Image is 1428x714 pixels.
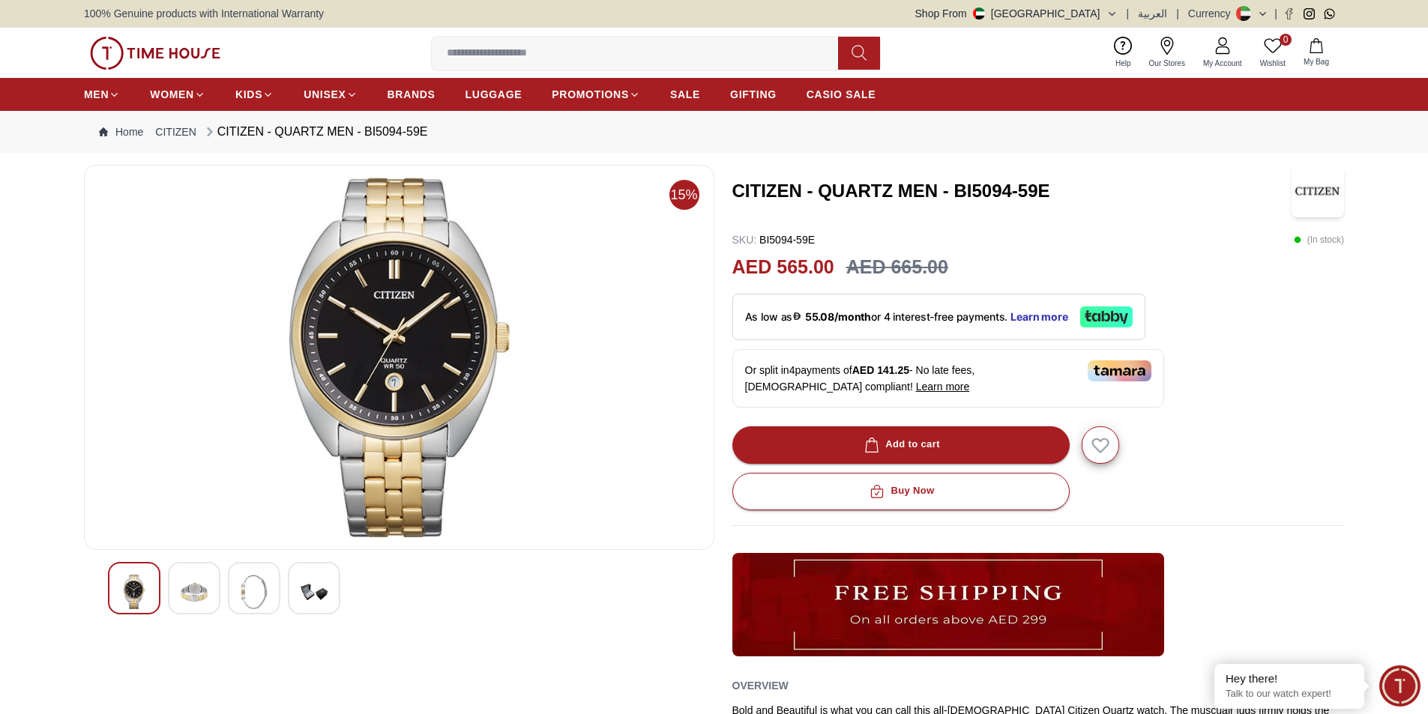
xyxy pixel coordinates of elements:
span: Wishlist [1254,58,1292,69]
a: Our Stores [1140,34,1194,72]
nav: Breadcrumb [84,111,1344,153]
a: CASIO SALE [807,81,876,108]
div: Buy Now [867,482,934,500]
span: SALE [670,87,700,102]
img: ... [90,37,220,70]
a: KIDS [235,81,274,108]
a: LUGGAGE [466,81,522,108]
img: Tamara [1088,360,1151,381]
button: Add to cart [732,426,1070,464]
p: Talk to our watch expert! [1226,688,1353,701]
a: PROMOTIONS [552,81,640,108]
a: Help [1106,34,1140,72]
div: Or split in 4 payments of - No late fees, [DEMOGRAPHIC_DATA] compliant! [732,349,1164,408]
a: MEN [84,81,120,108]
a: Facebook [1283,8,1295,19]
a: BRANDS [388,81,436,108]
span: WOMEN [150,87,194,102]
img: United Arab Emirates [973,7,985,19]
img: CITIZEN - QUARTZ MEN - BI5094-59E [1292,165,1344,217]
button: العربية [1138,6,1167,21]
span: AED 141.25 [852,364,909,376]
span: KIDS [235,87,262,102]
h2: Overview [732,674,789,697]
p: ( In stock ) [1294,232,1344,247]
a: SALE [670,81,700,108]
button: Buy Now [732,473,1070,510]
span: MEN [84,87,109,102]
span: Help [1109,58,1137,69]
p: BI5094-59E [732,232,816,247]
span: CASIO SALE [807,87,876,102]
span: BRANDS [388,87,436,102]
span: PROMOTIONS [552,87,629,102]
span: 15% [669,180,699,210]
span: 0 [1280,34,1292,46]
img: CITIZEN - QUARTZ MEN - BI5094-59E [301,575,328,609]
span: My Account [1197,58,1248,69]
span: | [1176,6,1179,21]
h3: AED 665.00 [846,253,948,282]
span: | [1127,6,1130,21]
a: CITIZEN [155,124,196,139]
img: CITIZEN - QUARTZ MEN - BI5094-59E [121,575,148,609]
div: Add to cart [861,436,940,453]
span: GIFTING [730,87,777,102]
img: ... [732,553,1164,656]
div: Currency [1188,6,1237,21]
h3: CITIZEN - QUARTZ MEN - BI5094-59E [732,179,1292,203]
button: Shop From[GEOGRAPHIC_DATA] [915,6,1118,21]
span: Learn more [916,381,970,393]
a: Instagram [1304,8,1315,19]
a: WOMEN [150,81,205,108]
span: Our Stores [1143,58,1191,69]
span: | [1274,6,1277,21]
img: CITIZEN - QUARTZ MEN - BI5094-59E [97,178,702,537]
a: UNISEX [304,81,357,108]
a: 0Wishlist [1251,34,1295,72]
span: LUGGAGE [466,87,522,102]
span: SKU : [732,234,757,246]
a: Whatsapp [1324,8,1335,19]
div: Chat Widget [1379,665,1421,707]
span: 100% Genuine products with International Warranty [84,6,324,21]
span: UNISEX [304,87,346,102]
button: My Bag [1295,35,1338,70]
span: My Bag [1298,56,1335,67]
a: GIFTING [730,81,777,108]
div: Hey there! [1226,671,1353,686]
img: CITIZEN - QUARTZ MEN - BI5094-59E [181,575,208,609]
a: Home [99,124,143,139]
h2: AED 565.00 [732,253,834,282]
img: CITIZEN - QUARTZ MEN - BI5094-59E [241,575,268,609]
div: CITIZEN - QUARTZ MEN - BI5094-59E [202,123,428,141]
